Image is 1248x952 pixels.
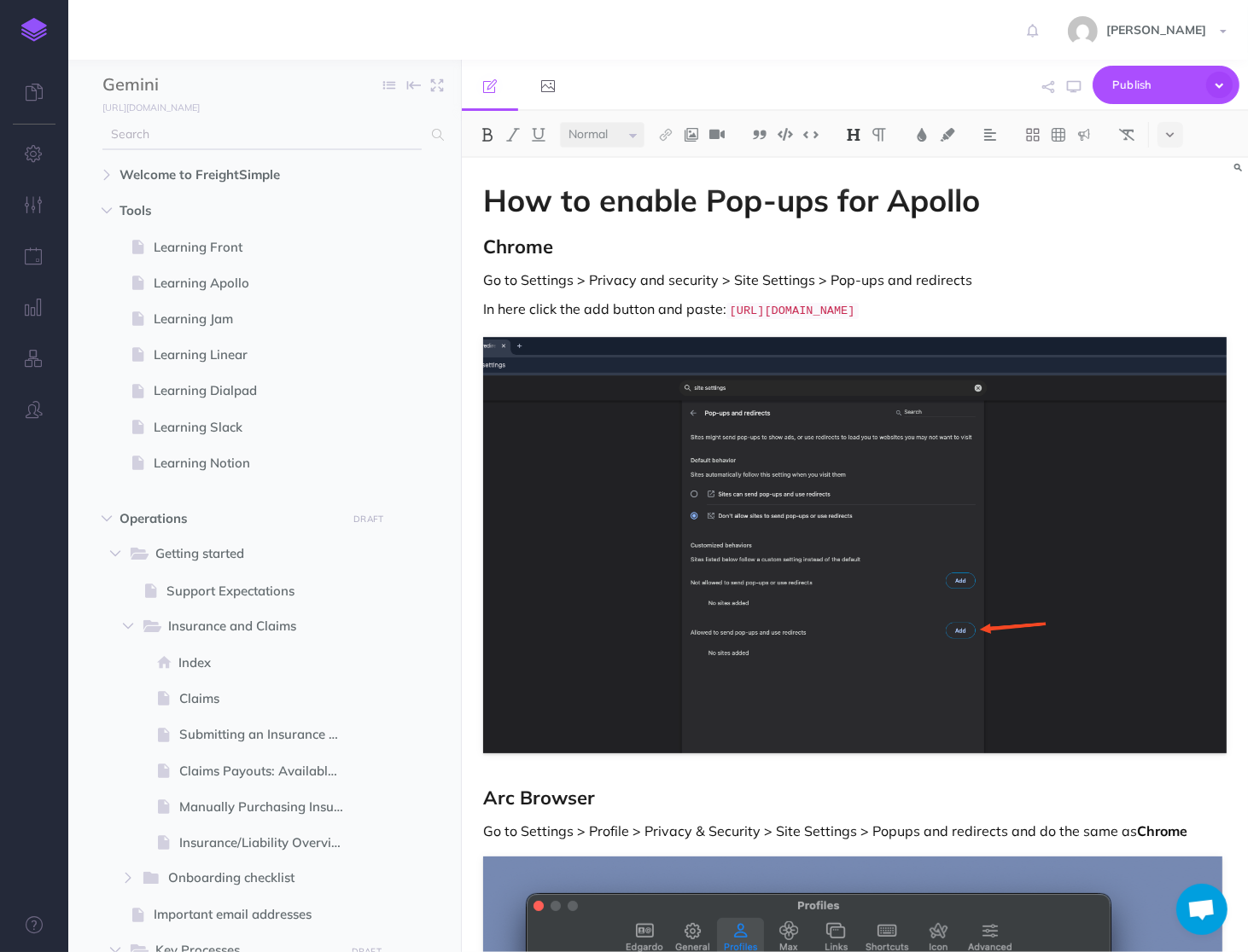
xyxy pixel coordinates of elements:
img: Italic button [505,128,521,142]
span: Operations [120,508,337,529]
img: b1b60b1f09e01447de828c9d38f33e49.jpg [1068,16,1098,46]
img: Alignment dropdown menu button [983,128,998,142]
span: Learning Notion [154,453,359,473]
span: Submitting an Insurance Claim [179,724,359,745]
span: Insurance and Claims [168,616,333,638]
img: Add image button [684,128,699,142]
span: Onboarding checklist [168,868,333,890]
img: Add video button [709,128,725,142]
span: Claims Payouts: Available Payment Methods [179,761,359,781]
span: Insurance/Liability Overview [179,833,359,853]
strong: Arc Browser [483,786,595,810]
span: [PERSON_NAME] [1098,22,1215,38]
img: Code block button [778,128,793,141]
img: Clear styles button [1119,128,1134,142]
span: Learning Slack [154,417,359,438]
img: Inline code button [803,128,819,141]
button: DRAFT [347,509,390,529]
span: Learning Apollo [154,273,359,293]
p: Go to Settings > Privacy and security > Site Settings > Pop-ups and redirects [483,270,1227,290]
span: Learning Jam [154,309,359,329]
span: Getting started [155,543,333,566]
span: Learning Dialpad [154,380,359,401]
img: Blockquote button [752,128,767,142]
img: Text color button [914,128,930,142]
p: Go to Settings > Profile > Privacy & Security > Site Settings > Popups and redirects and do the s... [483,821,1227,841]
a: [URL][DOMAIN_NAME] [68,98,217,115]
strong: Chrome [1137,822,1187,839]
span: Learning Front [154,237,359,258]
span: Publish [1112,72,1198,98]
img: ZtpdKyztTqr8R73YsPtJ.png [483,337,1227,753]
img: Text background color button [940,128,955,142]
strong: Chrome [483,235,553,258]
span: Tools [120,200,337,221]
img: Paragraph button [872,128,887,142]
span: Important email addresses [154,904,359,925]
div: Open chat [1176,884,1228,935]
img: Create table button [1051,128,1066,142]
span: Learning Linear [154,345,359,365]
small: DRAFT [353,514,383,525]
span: Manually Purchasing Insurance [179,797,359,817]
img: Link button [658,128,674,142]
span: Index [178,653,359,673]
strong: How to enable Pop-ups for Apollo [483,181,980,219]
img: Underline button [531,128,546,142]
img: Callout dropdown menu button [1076,128,1092,142]
p: In here click the add button and paste: [483,299,1227,322]
span: Support Expectations [166,581,359,601]
code: [URL][DOMAIN_NAME] [726,303,859,319]
img: Bold button [480,128,495,142]
span: Welcome to FreightSimple [120,165,337,185]
small: [URL][DOMAIN_NAME] [102,102,200,113]
img: Headings dropdown button [846,128,861,142]
span: Claims [179,688,359,709]
button: Publish [1093,66,1239,104]
input: Documentation Name [102,73,303,98]
input: Search [102,119,422,150]
img: logo-mark.svg [21,18,47,42]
